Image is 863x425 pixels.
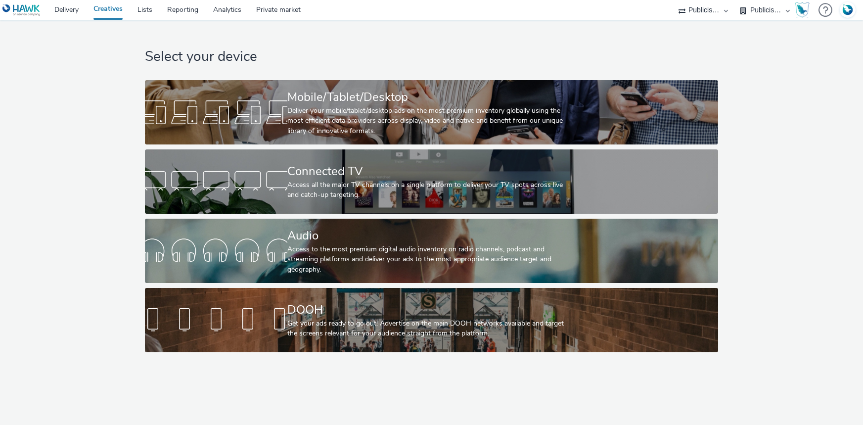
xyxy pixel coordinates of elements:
a: DOOHGet your ads ready to go out! Advertise on the main DOOH networks available and target the sc... [145,288,718,352]
h1: Select your device [145,47,718,66]
a: AudioAccess to the most premium digital audio inventory on radio channels, podcast and streaming ... [145,219,718,283]
img: Account FR [840,2,855,17]
a: Hawk Academy [795,2,814,18]
div: Audio [287,227,572,244]
div: Get your ads ready to go out! Advertise on the main DOOH networks available and target the screen... [287,319,572,339]
img: undefined Logo [2,4,41,16]
div: Access to the most premium digital audio inventory on radio channels, podcast and streaming platf... [287,244,572,275]
div: Connected TV [287,163,572,180]
img: Hawk Academy [795,2,810,18]
div: Access all the major TV channels on a single platform to deliver your TV spots across live and ca... [287,180,572,200]
a: Mobile/Tablet/DesktopDeliver your mobile/tablet/desktop ads on the most premium inventory globall... [145,80,718,144]
div: DOOH [287,301,572,319]
div: Mobile/Tablet/Desktop [287,89,572,106]
a: Connected TVAccess all the major TV channels on a single platform to deliver your TV spots across... [145,149,718,214]
div: Deliver your mobile/tablet/desktop ads on the most premium inventory globally using the most effi... [287,106,572,136]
